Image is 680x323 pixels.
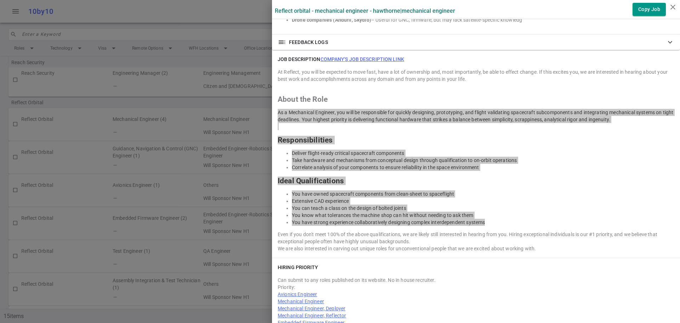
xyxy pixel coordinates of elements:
[278,177,674,184] h2: Ideal Qualifications
[371,17,522,23] span: – Useful for GNC, firmware, but may lack satellite-specific knowledg
[278,56,404,63] h6: JOB DESCRIPTION
[289,39,328,46] span: FEEDBACK LOGS
[278,291,317,297] a: Avionics Engineer
[278,264,318,271] h6: HIRING PRIORITY
[278,231,674,245] div: Even if you don't meet 100% of the above qualifications, we are likely still interested in hearin...
[633,3,666,16] button: Copy Job
[278,277,674,284] div: Can submit to any roles published on its website. No in house recruiter.
[278,313,346,318] a: Mechanical Engineer, Reflector
[292,190,674,197] li: You have owned spacecraft components from clean-sheet to spaceflight
[666,38,674,46] span: expand_more
[292,212,674,219] li: You know what tolerances the machine shop can hit without needing to ask them
[278,306,345,311] a: Mechanical Engineer, Deployer
[292,157,674,164] li: Take hardware and mechanisms from conceptual design through qualification to on-orbit operations
[292,197,674,205] li: Extensive CAD experience
[275,7,455,14] label: Reflect Orbital - Mechanical Engineer - Hawthorne | Mechanical Engineer
[669,3,677,11] i: close
[278,245,674,252] div: We are also interested in carving out unique roles for unconventional people that we are excited ...
[292,150,674,157] li: Deliver flight-ready critical spacecraft components
[272,34,680,50] div: FEEDBACK LOGS
[278,137,674,144] h2: Responsibilities
[292,219,674,226] li: You have strong experience collaboratively designing complex interdependent systems
[278,109,674,123] div: As a Mechanical Engineer, you will be responsible for quickly designing, prototyping, and flight ...
[292,205,674,212] li: You can teach a class on the design of bolted joints
[292,164,674,171] li: Correlate analysis of your components to ensure reliability in the space environment
[278,68,674,83] div: At Reflect, you will be expected to move fast, have a lot of ownership and, most importantly, be ...
[278,38,286,46] span: toc
[321,56,404,62] a: Company's job description link
[278,299,324,304] a: Mechanical Engineer
[278,284,674,291] div: Priority:
[292,17,371,23] strong: Drone companies (Anduril, Skydio)
[278,96,674,103] h2: About the Role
